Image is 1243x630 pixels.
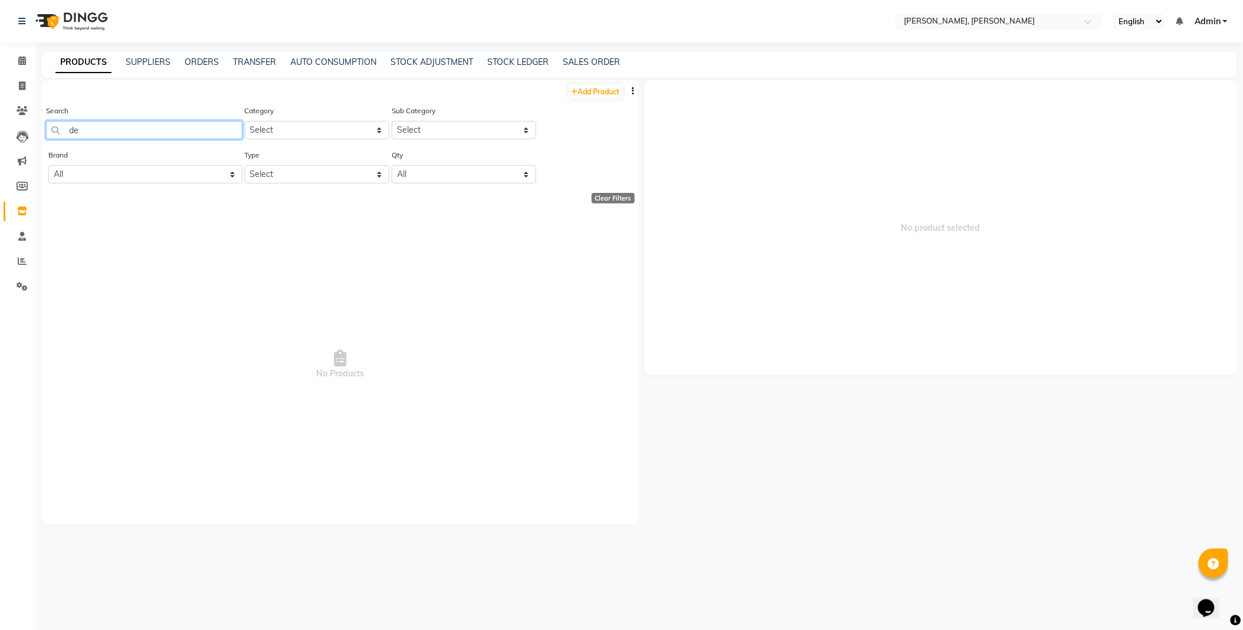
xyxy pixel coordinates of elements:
[563,57,620,67] a: SALES ORDER
[569,84,623,99] a: Add Product
[46,106,68,116] label: Search
[48,150,68,160] label: Brand
[487,57,549,67] a: STOCK LEDGER
[30,5,111,38] img: logo
[592,193,635,204] div: Clear Filters
[1195,15,1221,28] span: Admin
[185,57,219,67] a: ORDERS
[53,218,628,513] span: No Products
[245,106,274,116] label: Category
[126,57,170,67] a: SUPPLIERS
[46,121,242,139] input: Search by product name or code
[233,57,276,67] a: TRANSFER
[392,150,403,160] label: Qty
[392,106,435,116] label: Sub Category
[290,57,376,67] a: AUTO CONSUMPTION
[1193,583,1231,618] iframe: chat widget
[391,57,473,67] a: STOCK ADJUSTMENT
[55,52,111,73] a: PRODUCTS
[245,150,260,160] label: Type
[644,80,1238,375] span: No product selected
